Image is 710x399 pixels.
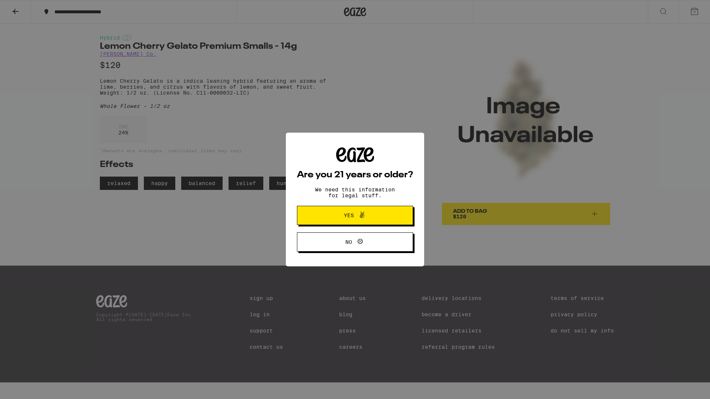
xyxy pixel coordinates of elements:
[297,232,413,252] button: No
[297,171,413,180] h2: Are you 21 years or older?
[345,239,352,245] span: No
[309,187,401,198] p: We need this information for legal stuff.
[344,213,354,218] span: Yes
[297,206,413,225] button: Yes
